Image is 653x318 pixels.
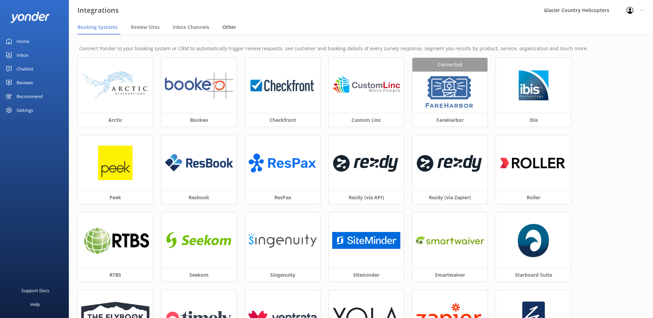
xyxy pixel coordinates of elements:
img: peek_logo.png [98,146,133,180]
img: 1629776749..png [516,68,551,103]
p: Connect Yonder to your booking system or CRM to automatically trigger review requests, see custom... [79,45,643,52]
div: Chatbot [17,62,33,76]
img: 1616638368..png [165,227,233,254]
img: 1619647509..png [416,148,484,178]
img: 1624324537..png [81,226,149,255]
h3: FareHarbor [412,113,487,127]
img: 1624324865..png [165,72,233,99]
img: 1629843345..png [424,75,476,109]
h3: Starboard Suite [496,268,571,282]
div: Recommend [17,89,43,103]
div: Support Docs [21,284,49,297]
div: Inbox [17,48,29,62]
img: yonder-white-logo.png [10,12,50,23]
h3: Seekom [161,268,236,282]
h3: Ibis [496,113,571,127]
img: 1624324618..png [332,72,400,99]
span: Inbox Channels [173,24,209,31]
img: 1624323426..png [249,72,317,99]
img: ResPax [249,150,317,176]
h3: RTBS [78,268,153,282]
h3: Bookeo [161,113,236,127]
h3: Siteminder [329,268,404,282]
div: Help [30,297,40,311]
h3: ResPax [245,190,320,204]
img: 1756262149..png [518,223,549,257]
span: Booking Systems [77,24,118,31]
img: 1616660206..png [499,148,568,178]
img: 1650579744..png [416,233,484,248]
img: singenuity_logo.png [249,233,317,248]
h3: Resbook [161,190,236,204]
h3: Rezdy (via Zapier) [412,190,487,204]
img: 1624324453..png [332,148,400,178]
h3: Arctic [78,113,153,127]
div: Settings [17,103,33,117]
div: Connected [412,58,487,72]
h3: Peek [78,190,153,204]
h3: Rezdy (via API) [329,190,404,204]
img: resbook_logo.png [165,154,233,171]
h3: Singenuity [245,268,320,282]
h3: Custom Linc [329,113,404,127]
span: Other [222,24,236,31]
h3: Smartwaiver [412,268,487,282]
div: Home [17,34,29,48]
h3: Checkfront [245,113,320,127]
div: Reviews [17,76,33,89]
img: arctic_logo.png [81,71,149,100]
span: Review Sites [131,24,160,31]
img: 1710292409..png [332,232,400,249]
h3: Roller [496,190,571,204]
h3: Integrations [77,5,119,16]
